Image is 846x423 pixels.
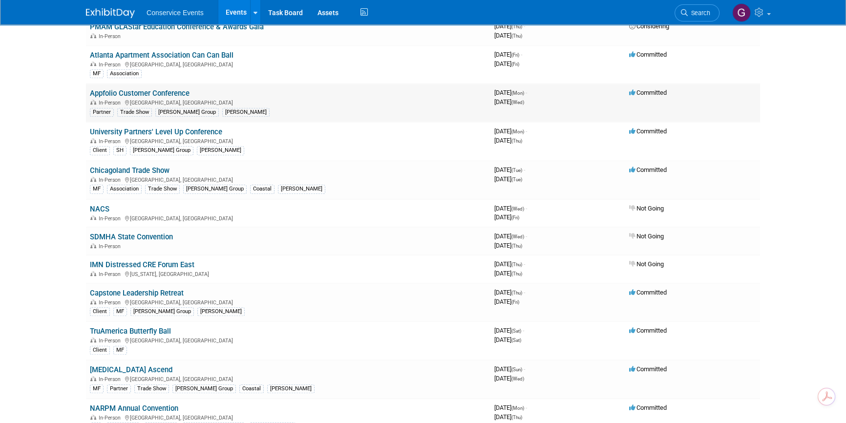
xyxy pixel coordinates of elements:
[524,365,525,373] span: -
[222,108,270,117] div: [PERSON_NAME]
[526,89,527,96] span: -
[511,62,519,67] span: (Fri)
[90,177,96,182] img: In-Person Event
[494,213,519,221] span: [DATE]
[99,177,124,183] span: In-Person
[511,262,522,267] span: (Thu)
[130,307,194,316] div: [PERSON_NAME] Group
[511,328,521,334] span: (Sat)
[511,177,522,182] span: (Tue)
[86,8,135,18] img: ExhibitDay
[494,413,522,421] span: [DATE]
[99,299,124,306] span: In-Person
[494,205,527,212] span: [DATE]
[629,233,664,240] span: Not Going
[99,33,124,40] span: In-Person
[90,298,486,306] div: [GEOGRAPHIC_DATA], [GEOGRAPHIC_DATA]
[197,146,244,155] div: [PERSON_NAME]
[113,307,127,316] div: MF
[494,260,525,268] span: [DATE]
[90,260,194,269] a: IMN Distressed CRE Forum East
[183,185,247,193] div: [PERSON_NAME] Group
[524,166,525,173] span: -
[90,146,110,155] div: Client
[629,89,667,96] span: Committed
[107,69,142,78] div: Association
[90,384,104,393] div: MF
[511,271,522,276] span: (Thu)
[90,98,486,106] div: [GEOGRAPHIC_DATA], [GEOGRAPHIC_DATA]
[511,243,522,249] span: (Thu)
[90,51,233,60] a: Atlanta Apartment Association Can Can Ball
[90,108,114,117] div: Partner
[494,375,524,382] span: [DATE]
[494,98,524,106] span: [DATE]
[629,404,667,411] span: Committed
[90,185,104,193] div: MF
[130,146,193,155] div: [PERSON_NAME] Group
[99,215,124,222] span: In-Person
[494,365,525,373] span: [DATE]
[90,62,96,66] img: In-Person Event
[494,51,522,58] span: [DATE]
[526,404,527,411] span: -
[90,415,96,420] img: In-Person Event
[511,100,524,105] span: (Wed)
[511,234,524,239] span: (Wed)
[90,336,486,344] div: [GEOGRAPHIC_DATA], [GEOGRAPHIC_DATA]
[494,270,522,277] span: [DATE]
[90,289,184,297] a: Capstone Leadership Retreat
[494,89,527,96] span: [DATE]
[494,175,522,183] span: [DATE]
[494,32,522,39] span: [DATE]
[511,215,519,220] span: (Fri)
[90,271,96,276] img: In-Person Event
[494,127,527,135] span: [DATE]
[90,413,486,421] div: [GEOGRAPHIC_DATA], [GEOGRAPHIC_DATA]
[239,384,264,393] div: Coastal
[99,62,124,68] span: In-Person
[172,384,236,393] div: [PERSON_NAME] Group
[107,384,131,393] div: Partner
[629,22,669,30] span: Considering
[511,290,522,296] span: (Thu)
[145,185,180,193] div: Trade Show
[629,166,667,173] span: Committed
[90,270,486,277] div: [US_STATE], [GEOGRAPHIC_DATA]
[197,307,245,316] div: [PERSON_NAME]
[90,214,486,222] div: [GEOGRAPHIC_DATA], [GEOGRAPHIC_DATA]
[494,166,525,173] span: [DATE]
[521,51,522,58] span: -
[511,138,522,144] span: (Thu)
[526,205,527,212] span: -
[99,243,124,250] span: In-Person
[511,168,522,173] span: (Tue)
[511,206,524,211] span: (Wed)
[117,108,152,117] div: Trade Show
[511,405,524,411] span: (Mon)
[494,22,525,30] span: [DATE]
[278,185,325,193] div: [PERSON_NAME]
[511,129,524,134] span: (Mon)
[675,4,719,21] a: Search
[629,260,664,268] span: Not Going
[99,100,124,106] span: In-Person
[732,3,751,22] img: Gayle Reese
[494,336,521,343] span: [DATE]
[511,52,519,58] span: (Fri)
[511,338,521,343] span: (Sat)
[90,33,96,38] img: In-Person Event
[511,90,524,96] span: (Mon)
[511,299,519,305] span: (Fri)
[494,233,527,240] span: [DATE]
[688,9,710,17] span: Search
[90,346,110,355] div: Client
[113,346,127,355] div: MF
[523,327,524,334] span: -
[250,185,275,193] div: Coastal
[99,338,124,344] span: In-Person
[494,242,522,249] span: [DATE]
[90,215,96,220] img: In-Person Event
[511,24,522,29] span: (Thu)
[629,365,667,373] span: Committed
